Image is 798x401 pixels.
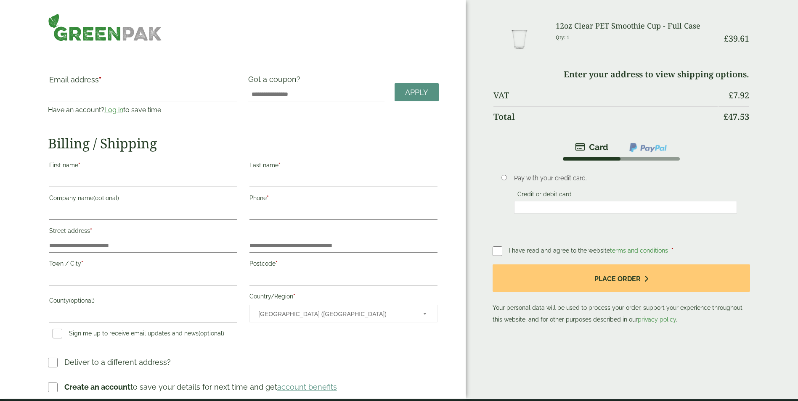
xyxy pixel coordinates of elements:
a: terms and conditions [610,247,668,254]
span: (optional) [69,297,95,304]
abbr: required [78,162,80,169]
abbr: required [278,162,281,169]
span: £ [724,111,728,122]
th: Total [493,106,718,127]
p: Have an account? to save time [48,105,238,115]
span: I have read and agree to the website [509,247,670,254]
span: United Kingdom (UK) [258,305,411,323]
bdi: 47.53 [724,111,749,122]
a: Log in [104,106,123,114]
bdi: 39.61 [724,33,749,44]
abbr: required [267,195,269,201]
label: Street address [49,225,237,239]
p: Pay with your credit card. [514,174,737,183]
a: privacy policy [638,316,676,323]
span: (optional) [199,330,224,337]
abbr: required [99,75,101,84]
label: First name [49,159,237,174]
span: £ [729,90,733,101]
a: Apply [395,83,439,101]
span: Country/Region [249,305,437,322]
label: Email address [49,76,237,88]
td: Enter your address to view shipping options. [493,64,750,84]
abbr: required [90,227,92,234]
h2: Billing / Shipping [48,135,439,151]
label: Credit or debit card [514,191,575,200]
strong: Create an account [64,383,130,391]
img: GreenPak Supplies [48,13,162,41]
label: Country/Region [249,290,437,305]
abbr: required [293,293,295,300]
p: Your personal data will be used to process your order, support your experience throughout this we... [493,264,750,325]
abbr: required [671,247,673,254]
p: Deliver to a different address? [64,356,171,368]
label: Last name [249,159,437,174]
label: County [49,295,237,309]
label: Town / City [49,258,237,272]
a: account benefits [277,383,337,391]
button: Place order [493,264,750,292]
p: to save your details for next time and get [64,381,337,393]
label: Phone [249,192,437,206]
bdi: 7.92 [729,90,749,101]
small: Qty: 1 [556,34,570,40]
label: Sign me up to receive email updates and news [49,330,228,339]
abbr: required [276,260,278,267]
iframe: Secure payment input frame [517,203,734,211]
span: (optional) [93,195,119,201]
input: Sign me up to receive email updates and news(optional) [53,329,62,338]
th: VAT [493,85,718,106]
span: Apply [405,88,428,97]
h3: 12oz Clear PET Smoothie Cup - Full Case [556,21,718,31]
abbr: required [81,260,83,267]
label: Company name [49,192,237,206]
label: Got a coupon? [248,75,304,88]
img: ppcp-gateway.png [628,142,668,153]
label: Postcode [249,258,437,272]
img: stripe.png [575,142,608,152]
span: £ [724,33,729,44]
